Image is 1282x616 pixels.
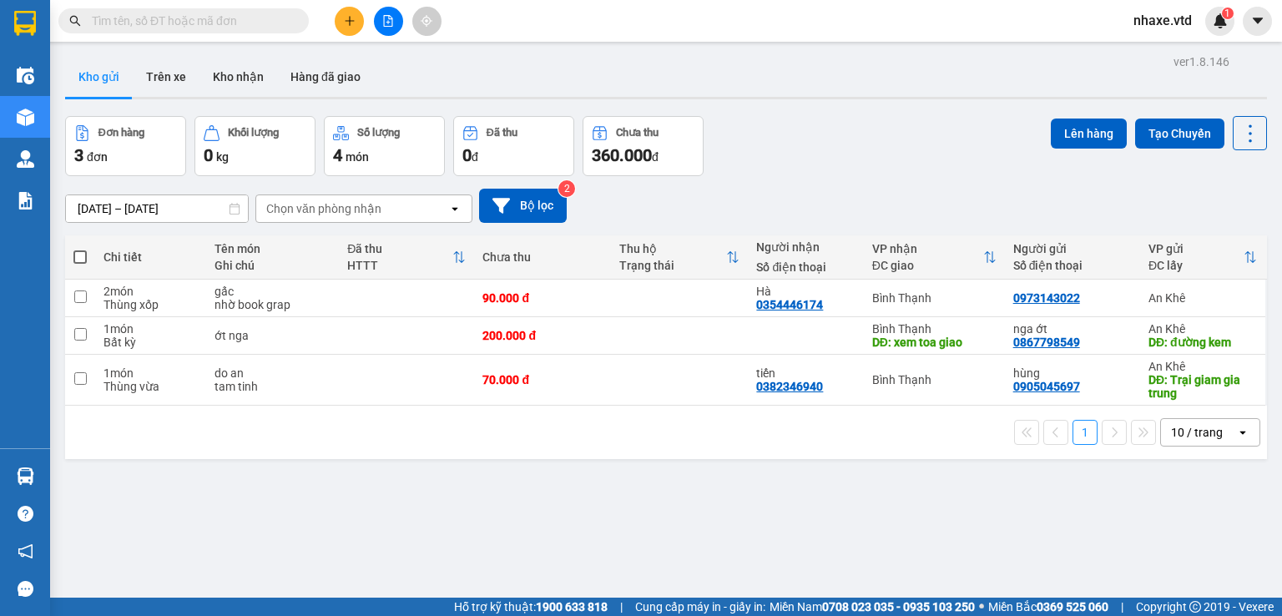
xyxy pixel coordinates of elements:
div: Chi tiết [103,250,198,264]
span: ⚪️ [979,603,984,610]
sup: 2 [558,180,575,197]
input: Select a date range. [66,195,248,222]
div: Bình Thạnh [872,291,997,305]
th: Toggle SortBy [1140,235,1265,280]
span: 0 [204,145,213,165]
button: Bộ lọc [479,189,567,223]
svg: open [1236,426,1249,439]
span: Miền Bắc [988,598,1108,616]
div: Người gửi [1013,242,1132,255]
div: gấc [215,285,331,298]
span: 3 [74,145,83,165]
div: HTTT [347,259,452,272]
div: An Khê [1148,322,1257,336]
div: ớt nga [215,329,331,342]
div: ver 1.8.146 [1173,53,1229,71]
span: | [1121,598,1123,616]
div: Đã thu [487,127,517,139]
img: icon-new-feature [1213,13,1228,28]
div: Thu hộ [619,242,726,255]
div: Chưa thu [616,127,659,139]
button: 1 [1073,420,1098,445]
span: notification [18,543,33,559]
span: 360.000 [592,145,652,165]
span: search [69,15,81,27]
div: Trạng thái [619,259,726,272]
div: VP gửi [1148,242,1244,255]
svg: open [448,202,462,215]
div: Khối lượng [228,127,279,139]
span: copyright [1189,601,1201,613]
span: message [18,581,33,597]
th: Toggle SortBy [611,235,748,280]
div: 10 / trang [1171,424,1223,441]
button: Đã thu0đ [453,116,574,176]
div: 70.000 đ [482,373,603,386]
div: Số điện thoại [756,260,855,274]
button: file-add [374,7,403,36]
div: Hà [756,285,855,298]
span: đ [652,150,659,164]
img: warehouse-icon [17,109,34,126]
div: 90.000 đ [482,291,603,305]
span: 1 [1224,8,1230,19]
div: An Khê [1148,360,1257,373]
button: Số lượng4món [324,116,445,176]
div: Số lượng [357,127,400,139]
span: Hỗ trợ kỹ thuật: [454,598,608,616]
div: Thùng xốp [103,298,198,311]
span: đơn [87,150,108,164]
input: Tìm tên, số ĐT hoặc mã đơn [92,12,289,30]
span: 4 [333,145,342,165]
button: Đơn hàng3đơn [65,116,186,176]
div: tiến [756,366,855,380]
button: Hàng đã giao [277,57,374,97]
button: caret-down [1243,7,1272,36]
div: tam tinh [215,380,331,393]
button: aim [412,7,442,36]
button: Khối lượng0kg [194,116,315,176]
button: Chưa thu360.000đ [583,116,704,176]
div: 0973143022 [1013,291,1080,305]
div: 200.000 đ [482,329,603,342]
div: Người nhận [756,240,855,254]
div: hùng [1013,366,1132,380]
div: Đơn hàng [98,127,144,139]
div: Chưa thu [482,250,603,264]
span: kg [216,150,229,164]
button: Tạo Chuyến [1135,119,1224,149]
span: file-add [382,15,394,27]
div: 1 món [103,322,198,336]
span: Miền Nam [770,598,975,616]
div: Chọn văn phòng nhận [266,200,381,217]
th: Toggle SortBy [864,235,1005,280]
div: 1 món [103,366,198,380]
div: 2 món [103,285,198,298]
div: do an [215,366,331,380]
img: warehouse-icon [17,67,34,84]
div: Bất kỳ [103,336,198,349]
span: món [346,150,369,164]
span: nhaxe.vtd [1120,10,1205,31]
span: đ [472,150,478,164]
button: plus [335,7,364,36]
button: Kho nhận [199,57,277,97]
strong: 0708 023 035 - 0935 103 250 [822,600,975,613]
span: 0 [462,145,472,165]
div: 0867798549 [1013,336,1080,349]
button: Lên hàng [1051,119,1127,149]
div: An Khê [1148,291,1257,305]
div: 0354446174 [756,298,823,311]
button: Trên xe [133,57,199,97]
div: DĐ: Trại giam gia trung [1148,373,1257,400]
span: aim [421,15,432,27]
div: nga ớt [1013,322,1132,336]
div: Đã thu [347,242,452,255]
div: Số điện thoại [1013,259,1132,272]
div: VP nhận [872,242,983,255]
div: ĐC lấy [1148,259,1244,272]
div: Tên món [215,242,331,255]
div: nhờ book grap [215,298,331,311]
div: DĐ: đường kem [1148,336,1257,349]
th: Toggle SortBy [339,235,474,280]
